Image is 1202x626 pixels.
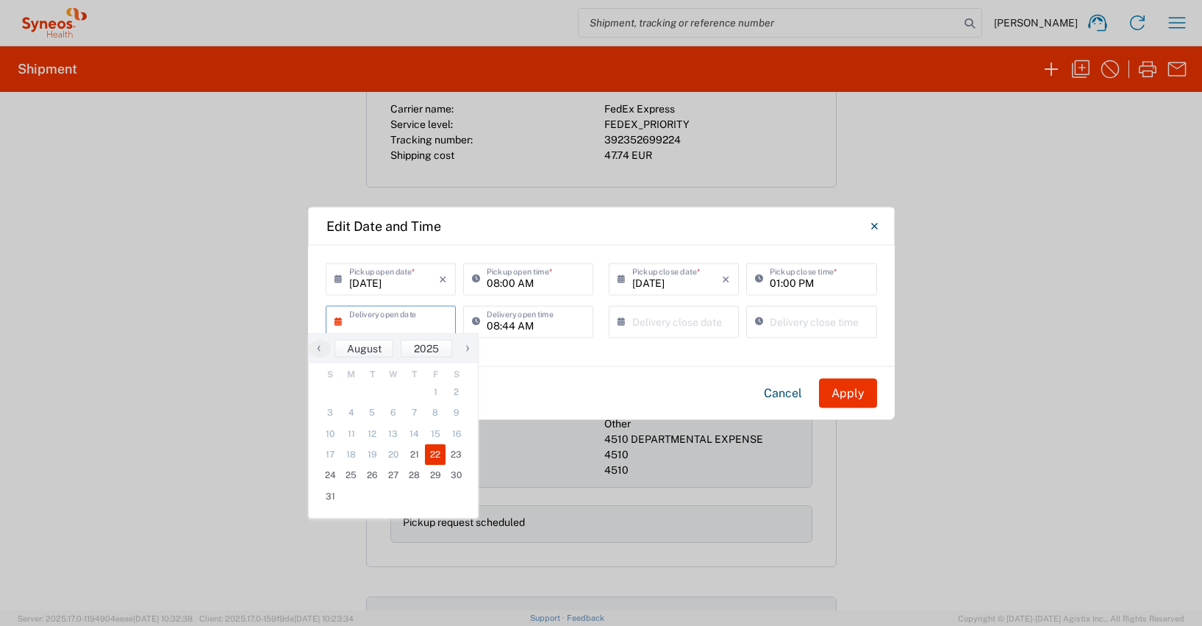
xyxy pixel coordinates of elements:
span: 13 [383,424,404,444]
bs-datepicker-container: calendar [308,333,479,519]
th: weekday [446,367,467,382]
span: 4 [341,402,362,423]
span: 24 [320,465,341,485]
button: August [335,340,393,358]
span: 19 [362,444,383,465]
span: 14 [404,424,425,444]
span: 10 [320,424,341,444]
th: weekday [383,367,404,382]
span: 17 [320,444,341,465]
button: Cancel [752,378,814,408]
span: 6 [383,402,404,423]
button: 2025 [401,340,452,358]
span: 21 [404,444,425,465]
span: 31 [320,486,341,507]
span: 22 [425,444,446,465]
span: 25 [341,465,362,485]
button: › [456,340,478,358]
span: August [347,343,382,355]
span: 2025 [414,343,439,355]
span: 23 [446,444,467,465]
span: 27 [383,465,404,485]
th: weekday [362,367,383,382]
th: weekday [404,367,425,382]
span: ‹ [308,339,330,357]
span: 18 [341,444,362,465]
span: › [457,339,479,357]
span: 28 [404,465,425,485]
span: 9 [446,402,467,423]
button: Apply [819,378,877,408]
th: weekday [341,367,362,382]
button: ‹ [309,340,331,358]
span: 3 [320,402,341,423]
span: 20 [383,444,404,465]
span: 2 [446,382,467,402]
span: 29 [425,465,446,485]
h4: Edit Date and Time [326,216,441,236]
span: 8 [425,402,446,423]
th: weekday [320,367,341,382]
span: 11 [341,424,362,444]
span: 5 [362,402,383,423]
span: 16 [446,424,467,444]
span: 26 [362,465,383,485]
i: × [722,267,730,291]
span: 7 [404,402,425,423]
span: 30 [446,465,467,485]
span: 1 [425,382,446,402]
th: weekday [425,367,446,382]
i: × [439,267,447,291]
button: Close [860,211,890,241]
span: 12 [362,424,383,444]
bs-datepicker-navigation-view: ​ ​ ​ [309,340,478,358]
span: 15 [425,424,446,444]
